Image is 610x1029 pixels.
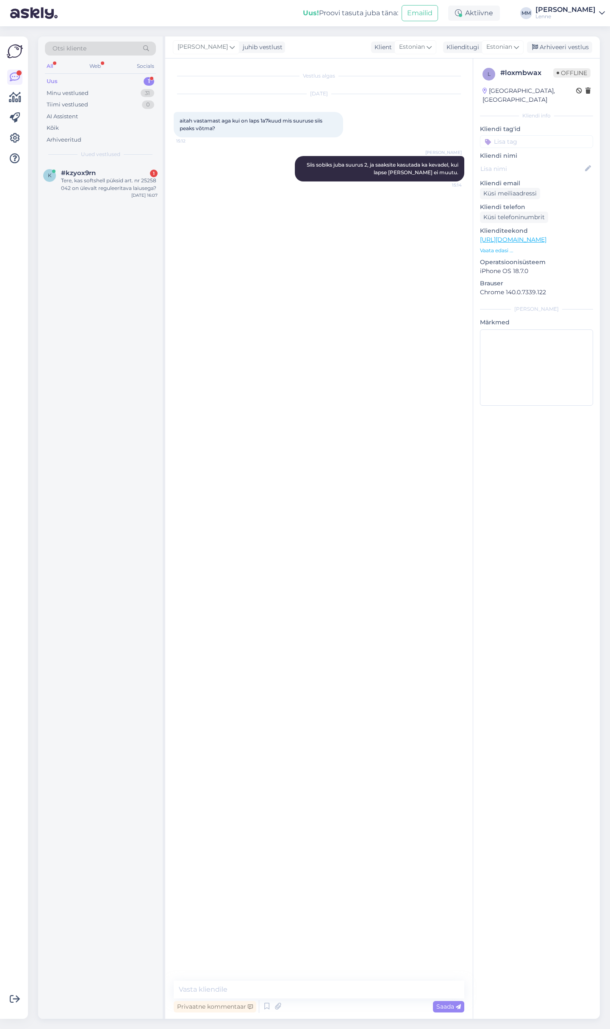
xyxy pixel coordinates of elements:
div: 1 [150,170,158,177]
div: Aktiivne [448,6,500,21]
span: k [48,172,52,178]
span: Estonian [486,42,512,52]
b: Uus! [303,9,319,17]
p: iPhone OS 18.7.0 [480,267,593,276]
div: Tiimi vestlused [47,100,88,109]
div: [PERSON_NAME] [535,6,596,13]
span: Saada [436,1003,461,1010]
span: Uued vestlused [81,151,120,158]
div: # loxmbwax [500,68,553,78]
div: Lenne [535,13,596,20]
div: Uus [47,77,58,86]
div: Privaatne kommentaar [174,1001,256,1012]
div: Vestlus algas [174,72,464,80]
p: Kliendi nimi [480,151,593,160]
div: juhib vestlust [239,43,283,52]
p: Vaata edasi ... [480,247,593,254]
p: Brauser [480,279,593,288]
span: 15:14 [430,182,462,188]
div: [DATE] 16:07 [131,192,158,198]
p: Kliendi telefon [480,203,593,212]
div: Socials [135,61,156,72]
div: Minu vestlused [47,89,89,98]
input: Lisa tag [480,135,593,148]
div: [PERSON_NAME] [480,305,593,313]
span: Siis sobiks juba suurus 2, ja saaksite kasutada ka kevadel, kui lapse [PERSON_NAME] ei muutu. [307,162,460,176]
span: aitah vastamast aga kui on laps 1a7kuud mis suuruse siis peaks võtma? [180,117,324,131]
p: Kliendi tag'id [480,125,593,134]
div: Küsi telefoninumbrit [480,212,548,223]
input: Lisa nimi [480,164,583,173]
div: Arhiveeri vestlus [527,42,592,53]
span: l [488,71,491,77]
a: [PERSON_NAME]Lenne [535,6,605,20]
span: [PERSON_NAME] [177,42,228,52]
p: Operatsioonisüsteem [480,258,593,267]
span: [PERSON_NAME] [425,149,462,156]
p: Chrome 140.0.7339.122 [480,288,593,297]
div: AI Assistent [47,112,78,121]
span: #kzyox9rn [61,169,96,177]
div: Arhiveeritud [47,136,81,144]
div: 31 [141,89,154,98]
p: Kliendi email [480,179,593,188]
div: Küsi meiliaadressi [480,188,540,199]
div: MM [520,7,532,19]
div: Web [88,61,103,72]
span: Offline [553,68,591,78]
div: Kliendi info [480,112,593,120]
div: Tere, kas softshell püksid art. nr 25258 042 on ülevalt reguleeritava laiusega? [61,177,158,192]
div: 1 [144,77,154,86]
div: Klienditugi [443,43,479,52]
div: All [45,61,55,72]
div: [DATE] [174,90,464,98]
div: Klient [371,43,392,52]
span: Estonian [399,42,425,52]
p: Klienditeekond [480,226,593,235]
button: Emailid [402,5,438,21]
div: [GEOGRAPHIC_DATA], [GEOGRAPHIC_DATA] [482,86,576,104]
p: Märkmed [480,318,593,327]
div: Proovi tasuta juba täna: [303,8,398,18]
a: [URL][DOMAIN_NAME] [480,236,546,243]
span: 15:12 [176,138,208,144]
div: Kõik [47,124,59,132]
img: Askly Logo [7,43,23,59]
div: 0 [142,100,154,109]
span: Otsi kliente [53,44,86,53]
